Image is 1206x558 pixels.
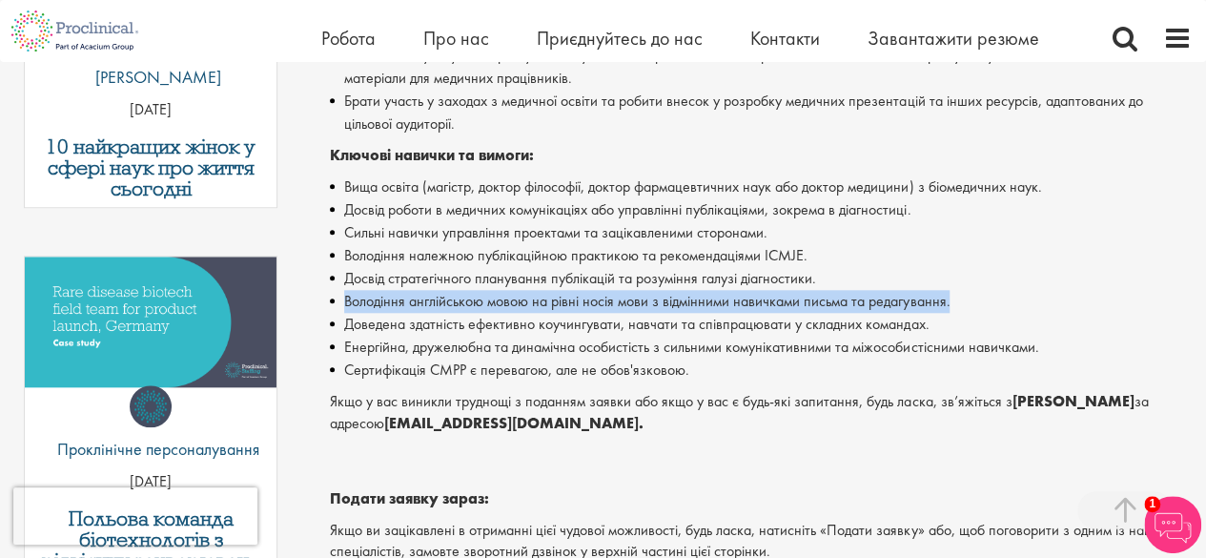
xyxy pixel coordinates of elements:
img: Чат-бот [1144,496,1201,553]
img: Проклінічне персоналування [130,385,172,427]
font: 10 найкращих жінок у сфері наук про життя сьогодні [46,134,256,201]
font: Якщо у вас виникли труднощі з поданням заявки або якщо у вас є будь-які запитання, будь ласка, зв... [330,391,1012,411]
font: Брати участь у заходах з медичної освіти та робити внесок у розробку медичних презентацій та інши... [344,91,1142,134]
a: 10 найкращих жінок у сфері наук про життя сьогодні [34,136,267,199]
a: Посилання на публікацію [25,257,276,425]
font: Володіння англійською мовою на рівні носія мови з відмінними навичками письма та редагування. [344,291,950,311]
font: Надавати наукову експертизу та консультації з терапевтичних напрямків, незадоволених потреб у ком... [344,45,1151,88]
font: Сертифікація CMPP є перевагою, але не обов'язковою. [344,360,689,380]
a: Про нас [423,26,489,51]
font: Володіння належною публікаційною практикою та рекомендаціями ICMJE. [344,245,807,265]
font: Енергійна, дружелюбна та динамічна особистість з сильними комунікативними та міжособистісними нав... [344,337,1038,357]
font: [DATE] [130,99,172,119]
font: [EMAIL_ADDRESS][DOMAIN_NAME]. [384,413,644,433]
font: Доведена здатність ефективно коучингувати, навчати та співпрацювати у складних командах. [344,314,929,334]
font: Досвід роботи в медичних комунікаціях або управлінні публікаціями, зокрема в діагностиці. [344,199,910,219]
font: [PERSON_NAME] [95,66,221,88]
a: Робота [321,26,376,51]
a: Завантажити резюме [868,26,1039,51]
font: Досвід стратегічного планування публікацій та розуміння галузі діагностики. [344,268,816,288]
iframe: реКАПЧА [13,487,257,545]
font: [PERSON_NAME] [1012,391,1134,411]
a: Проклінічне персоналування Проклінічне персоналування [43,385,259,471]
a: Приєднуйтесь до нас [537,26,703,51]
font: Ключові навички та вимоги: [330,145,534,165]
font: [DATE] [130,471,172,491]
font: 1 [1149,497,1155,510]
font: Вища освіта (магістр, доктор філософії, доктор фармацевтичних наук або доктор медицини) з біомеди... [344,176,1041,196]
a: Контакти [750,26,820,51]
font: Сильні навички управління проектами та зацікавленими сторонами. [344,222,767,242]
font: Подати заявку зараз: [330,488,489,508]
font: Проклінічне персоналування [57,438,259,460]
font: за адресою [330,391,1148,433]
